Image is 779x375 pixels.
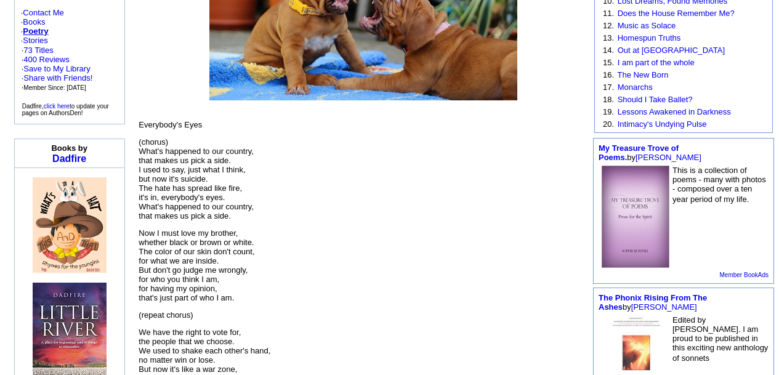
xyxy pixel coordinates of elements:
[22,64,93,92] font: · · ·
[720,272,769,278] a: Member BookAds
[599,143,679,162] a: My Treasure Trove of Poems.
[52,153,86,164] a: Dadfire
[672,166,766,204] font: This is a collection of poems - many with photos - composed over a ten year period of my life.
[603,119,614,129] font: 20.
[618,33,681,42] a: Homespun Truths
[618,107,731,116] a: Lessons Awakened in Darkness
[44,103,70,110] a: click here
[603,46,614,55] font: 14.
[618,58,695,67] a: I am part of the whole
[139,310,588,320] p: (repeat chorus)
[23,55,69,64] a: 400 Reviews
[618,21,676,30] a: Music as Solace
[23,17,45,26] a: Books
[603,58,614,67] font: 15.
[139,120,588,129] p: Everybody's Eyes
[23,46,53,55] a: 73 Titles
[23,84,86,91] font: Member Since: [DATE]
[139,228,588,302] p: Now I must love my brother, whether black or brown or white. The color of our skin don't count, f...
[631,302,697,312] a: [PERSON_NAME]
[618,83,653,92] a: Monarchs
[69,171,70,175] img: shim.gif
[139,137,588,220] p: (chorus) What's happened to our country, that makes us pick a side. I used to say, just what I th...
[636,153,701,162] a: [PERSON_NAME]
[603,107,614,116] font: 19.
[618,119,707,129] a: Intimacy's Undying Pulse
[603,70,614,79] font: 16.
[603,9,614,18] font: 11.
[672,315,768,363] font: Edited by [PERSON_NAME]. I am proud to be published in this exciting new anthology of sonnets
[33,177,107,273] img: 78813.jpg
[618,46,725,55] a: Out at [GEOGRAPHIC_DATA]
[603,95,614,104] font: 18.
[599,143,701,162] font: by
[23,64,90,73] a: Save to My Library
[602,166,669,268] img: 67310.jpg
[617,70,668,79] a: The New Born
[618,95,693,104] a: Should I Take Ballet?
[23,73,92,83] a: Share with Friends!
[23,26,48,36] a: Poetry
[599,293,707,312] a: The Phonix Rising From The Ashes
[21,8,118,92] font: · · · ·
[22,103,109,116] font: Dadfire, to update your pages on AuthorsDen!
[23,36,47,45] a: Stories
[603,83,614,92] font: 17.
[618,9,735,18] a: Does the House Remember Me?
[22,46,93,92] font: · ·
[603,21,614,30] font: 12.
[23,8,63,17] a: Contact Me
[599,293,707,312] font: by
[51,143,87,153] b: Books by
[603,33,614,42] font: 13.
